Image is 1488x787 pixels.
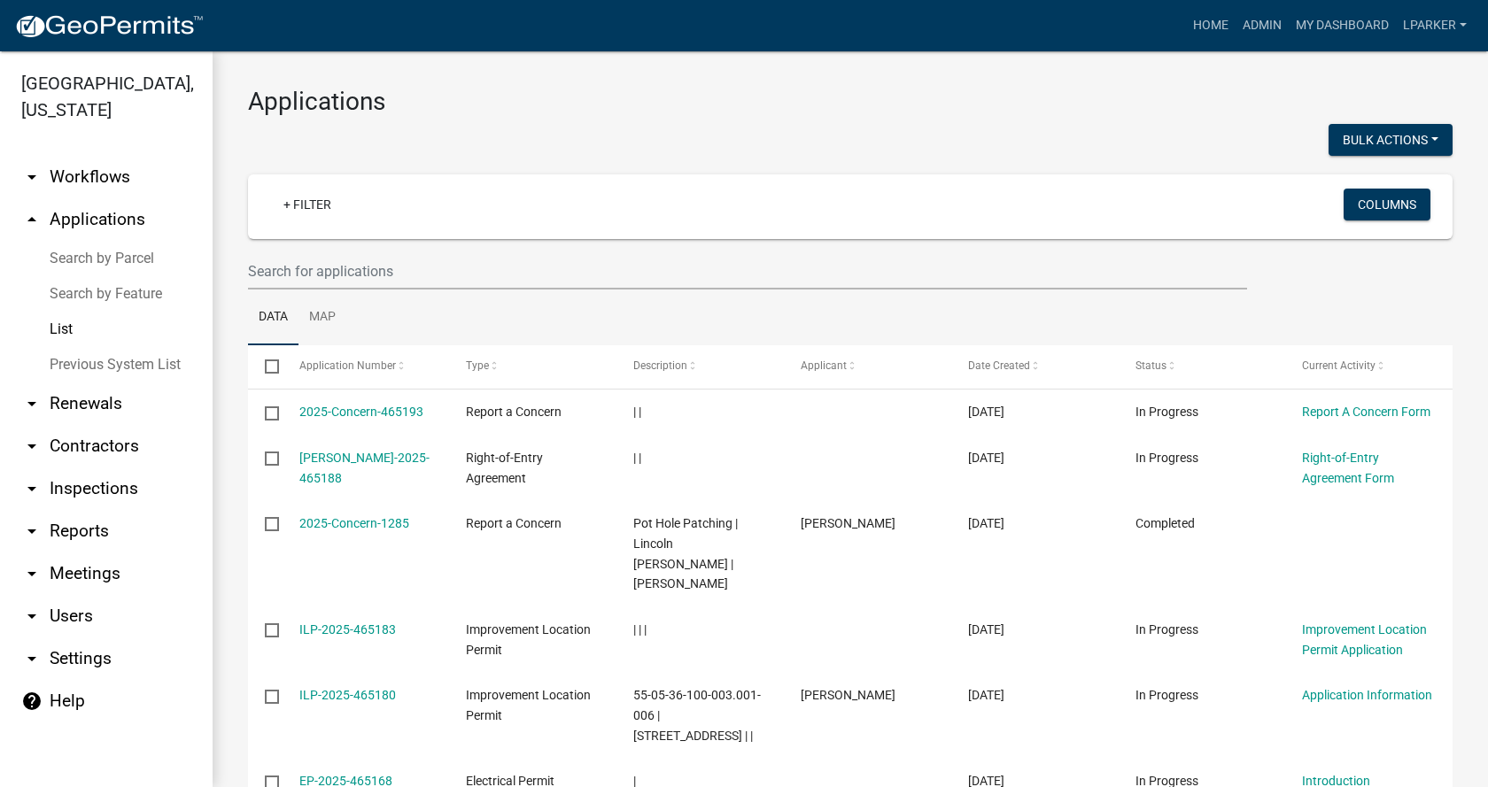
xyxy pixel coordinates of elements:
span: 08/18/2025 [968,622,1004,637]
i: arrow_drop_down [21,648,43,669]
a: lparker [1396,9,1474,42]
a: 2025-Concern-465193 [299,405,423,419]
span: | | [633,405,641,419]
datatable-header-cell: Applicant [784,345,951,388]
a: + Filter [269,189,345,220]
a: ILP-2025-465180 [299,688,396,702]
a: Report A Concern Form [1302,405,1430,419]
span: Improvement Location Permit [466,622,591,657]
button: Bulk Actions [1329,124,1453,156]
span: Status [1135,359,1166,372]
span: Brad Robertson [801,688,895,702]
i: arrow_drop_down [21,563,43,584]
i: arrow_drop_down [21,166,43,188]
a: Map [298,289,346,346]
i: arrow_drop_down [21,521,43,542]
span: Report a Concern [466,516,562,530]
span: Report a Concern [466,405,562,419]
span: | | | [633,622,647,637]
span: Improvement Location Permit [466,688,591,722]
span: In Progress [1135,405,1198,419]
span: Applicant [801,359,847,372]
i: arrow_drop_down [21,478,43,499]
i: arrow_drop_down [21,393,43,414]
a: My Dashboard [1289,9,1396,42]
span: 08/18/2025 [968,516,1004,530]
span: Application Number [299,359,396,372]
span: In Progress [1135,451,1198,465]
datatable-header-cell: Current Activity [1285,345,1453,388]
datatable-header-cell: Type [449,345,616,388]
span: 55-05-36-100-003.001-006 | 6636 N TIDEWATER RD | | [633,688,761,743]
datatable-header-cell: Select [248,345,282,388]
a: Home [1186,9,1236,42]
span: In Progress [1135,622,1198,637]
a: Data [248,289,298,346]
a: Right-of-Entry Agreement Form [1302,451,1394,485]
a: ILP-2025-465183 [299,622,396,637]
a: 2025-Concern-1285 [299,516,409,530]
a: Improvement Location Permit Application [1302,622,1427,657]
span: Type [466,359,489,372]
datatable-header-cell: Status [1118,345,1285,388]
button: Columns [1344,189,1430,220]
a: Admin [1236,9,1289,42]
span: 08/18/2025 [968,688,1004,702]
span: In Progress [1135,688,1198,702]
datatable-header-cell: Date Created [951,345,1119,388]
span: 08/18/2025 [968,451,1004,465]
a: Application Information [1302,688,1432,702]
span: | | [633,451,641,465]
input: Search for applications [248,253,1247,289]
i: arrow_drop_down [21,436,43,457]
span: Description [633,359,687,372]
span: Date Created [968,359,1030,372]
span: Right-of-Entry Agreement [466,451,543,485]
a: [PERSON_NAME]-2025-465188 [299,451,430,485]
span: Pot Hole Patching | Lincoln Hill Rd | Frank Hacker [633,516,738,590]
span: 08/18/2025 [968,405,1004,419]
span: Current Activity [1302,359,1376,372]
h3: Applications [248,87,1453,117]
i: help [21,691,43,712]
datatable-header-cell: Description [616,345,784,388]
datatable-header-cell: Application Number [282,345,449,388]
span: Zachary VanBibber [801,516,895,530]
i: arrow_drop_down [21,606,43,627]
i: arrow_drop_up [21,209,43,230]
span: Completed [1135,516,1195,530]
